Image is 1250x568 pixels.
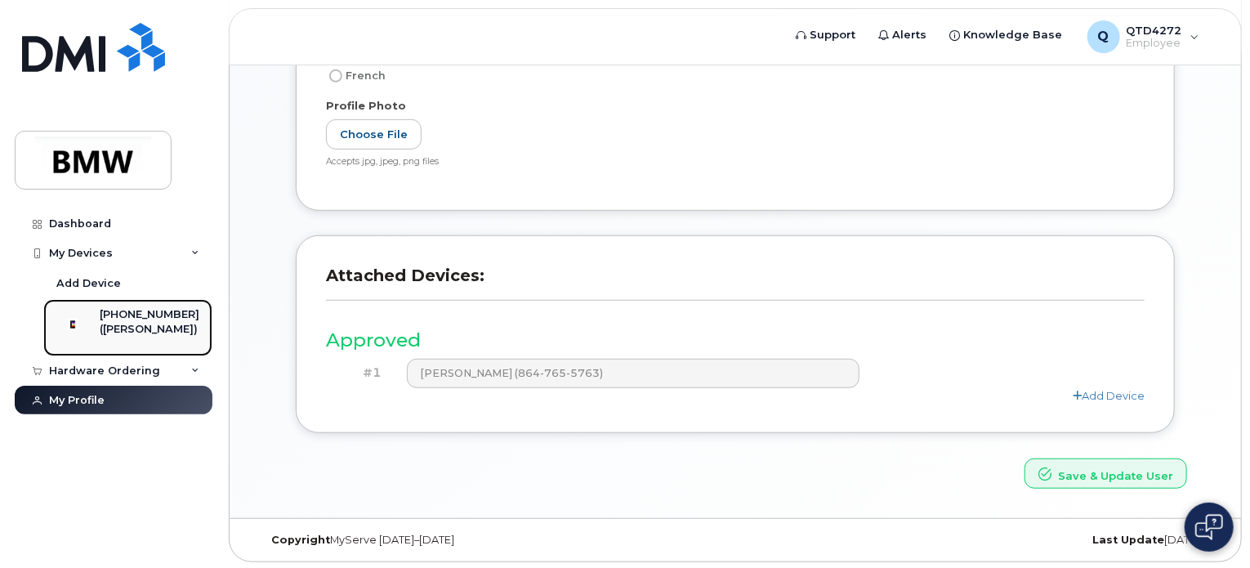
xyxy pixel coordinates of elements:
[1195,514,1223,540] img: Open chat
[1025,458,1187,489] button: Save & Update User
[326,330,1145,351] h3: Approved
[868,19,939,51] a: Alerts
[326,98,406,114] label: Profile Photo
[1073,389,1145,402] a: Add Device
[338,366,382,380] h4: #1
[271,534,330,546] strong: Copyright
[1127,37,1182,50] span: Employee
[1127,24,1182,37] span: QTD4272
[329,69,342,83] input: French
[326,156,1132,168] div: Accepts jpg, jpeg, png files
[893,27,927,43] span: Alerts
[939,19,1074,51] a: Knowledge Base
[326,119,422,150] label: Choose File
[346,69,386,82] span: French
[1076,20,1211,53] div: QTD4272
[785,19,868,51] a: Support
[259,534,577,547] div: MyServe [DATE]–[DATE]
[810,27,856,43] span: Support
[1098,27,1109,47] span: Q
[894,534,1212,547] div: [DATE]
[1092,534,1164,546] strong: Last Update
[326,266,1145,301] h3: Attached Devices:
[964,27,1063,43] span: Knowledge Base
